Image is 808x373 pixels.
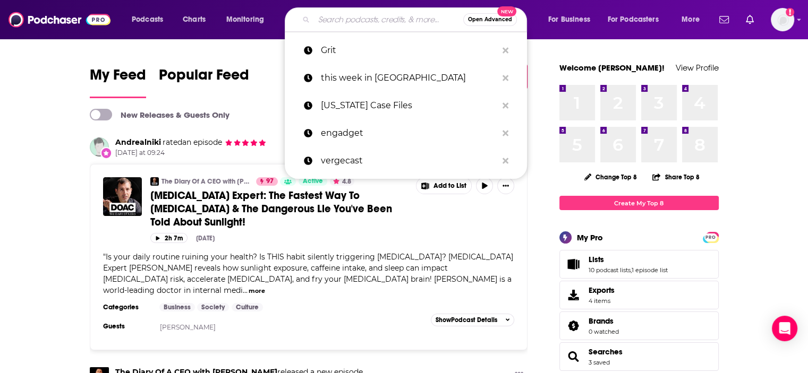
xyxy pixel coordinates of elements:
button: Show profile menu [771,8,794,31]
p: vergecast [321,147,497,175]
span: New [497,6,516,16]
p: Kentucky Case Files [321,92,497,119]
span: Charts [183,12,206,27]
span: Show Podcast Details [436,316,497,324]
span: Logged in as mindyn [771,8,794,31]
a: this week in [GEOGRAPHIC_DATA] [285,64,527,92]
a: Create My Top 8 [559,196,719,210]
span: [MEDICAL_DATA] Expert: The Fastest Way To [MEDICAL_DATA] & The Dangerous Lie You've Been Told Abo... [150,189,392,229]
h3: Categories [103,303,151,311]
button: Show More Button [497,177,514,194]
a: [PERSON_NAME] [160,323,216,331]
a: 97 [256,177,278,186]
a: Lists [563,257,584,272]
span: Popular Feed [159,66,249,90]
span: For Podcasters [608,12,659,27]
span: Brands [559,311,719,340]
button: Change Top 8 [578,170,644,184]
button: 4.8 [330,177,354,186]
a: [MEDICAL_DATA] Expert: The Fastest Way To [MEDICAL_DATA] & The Dangerous Lie You've Been Told Abo... [150,189,409,229]
a: [US_STATE] Case Files [285,92,527,119]
button: Share Top 8 [652,167,700,187]
button: open menu [674,11,713,28]
img: Vitamin D Expert: The Fastest Way To Dementia & The Dangerous Lie You've Been Told About Sunlight! [103,177,142,216]
input: Search podcasts, credits, & more... [314,11,463,28]
div: My Pro [577,232,603,242]
a: View Profile [676,63,719,73]
img: Podchaser - Follow, Share and Rate Podcasts [8,10,110,30]
a: Lists [589,255,668,264]
a: 1 episode list [632,266,668,274]
span: rated [163,137,182,147]
p: engadget [321,119,497,147]
a: Society [197,303,229,311]
span: Lists [559,250,719,279]
a: Show notifications dropdown [715,11,733,29]
span: " [103,252,513,295]
div: Open Intercom Messenger [772,316,797,341]
div: Search podcasts, credits, & more... [295,7,537,32]
span: Podcasts [132,12,163,27]
a: PRO [704,233,717,241]
span: Exports [563,288,584,302]
a: Searches [563,349,584,364]
span: Lists [589,255,604,264]
span: Searches [559,342,719,371]
a: 3 saved [589,359,610,366]
button: 2h 7m [150,233,188,243]
button: Show More Button [416,178,472,194]
button: open menu [601,11,674,28]
button: more [249,287,265,296]
a: Searches [589,347,623,357]
a: Active [299,177,327,186]
button: open menu [124,11,177,28]
svg: Add a profile image [786,8,794,16]
h3: Guests [103,322,151,331]
span: More [682,12,700,27]
span: Open Advanced [468,17,512,22]
button: Open AdvancedNew [463,13,517,26]
button: open menu [219,11,278,28]
p: Grit [321,37,497,64]
a: 10 podcast lists [589,266,631,274]
a: Brands [563,318,584,333]
span: ... [243,285,248,295]
span: an episode [161,137,222,147]
a: Welcome [PERSON_NAME]! [559,63,665,73]
span: Brands [589,316,614,326]
span: For Business [548,12,590,27]
span: 4 items [589,297,615,305]
a: Business [159,303,195,311]
a: vergecast [285,147,527,175]
a: The Diary Of A CEO with [PERSON_NAME] [161,177,249,186]
div: [DATE] [196,235,215,242]
span: [DATE] at 09:24 [115,149,267,158]
span: PRO [704,233,717,241]
a: Show notifications dropdown [742,11,758,29]
button: open menu [541,11,603,28]
span: Exports [589,285,615,295]
span: My Feed [90,66,146,90]
a: Exports [559,281,719,309]
a: My Feed [90,66,146,98]
img: Andrealniki [90,137,109,157]
span: Andrealniki's Rating: 5 out of 5 [224,138,266,146]
a: Grit [285,37,527,64]
a: engadget [285,119,527,147]
span: Monitoring [226,12,264,27]
a: Popular Feed [159,66,249,98]
span: Is your daily routine ruining your health? Is THIS habit silently triggering [MEDICAL_DATA]? [MED... [103,252,513,295]
a: Culture [232,303,263,311]
span: 97 [266,176,274,187]
span: , [631,266,632,274]
img: The Diary Of A CEO with Steven Bartlett [150,177,159,186]
img: User Profile [771,8,794,31]
a: 0 watched [589,328,619,335]
a: Andrealniki [115,137,161,147]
